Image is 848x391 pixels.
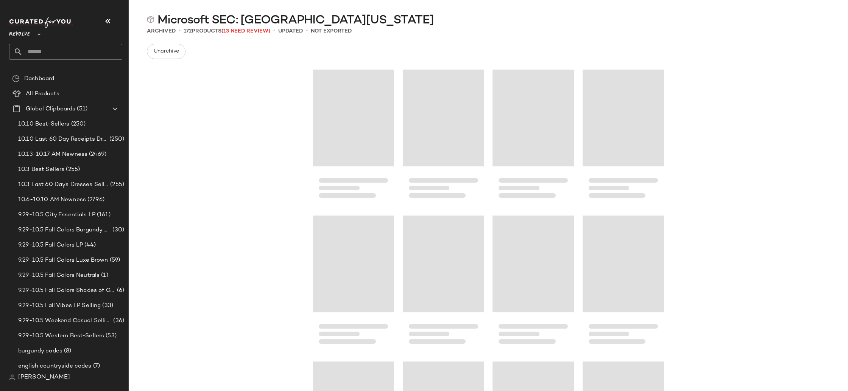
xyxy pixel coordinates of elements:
[100,271,108,280] span: (1)
[18,362,92,371] span: english countryside codes
[147,44,185,59] button: Unarchive
[111,226,124,234] span: (30)
[83,241,96,250] span: (44)
[18,165,64,174] span: 10.3 Best Sellers
[153,48,179,54] span: Unarchive
[493,213,574,352] div: Loading...
[9,374,15,380] img: svg%3e
[9,26,30,39] span: Revolve
[147,16,154,23] img: svg%3e
[86,195,104,204] span: (2796)
[493,67,574,206] div: Loading...
[18,347,62,355] span: burgundy codes
[18,180,109,189] span: 10.3 Last 60 Days Dresses Selling
[221,28,270,34] span: (13 Need Review)
[313,67,394,206] div: Loading...
[18,150,87,159] span: 10.13-10.17 AM Newness
[108,256,120,265] span: (59)
[70,120,86,129] span: (250)
[18,135,108,144] span: 10.10 Last 60 Day Receipts Dresses Selling
[403,67,484,206] div: Loading...
[101,301,113,310] span: (33)
[18,211,95,219] span: 9.29-10.5 City Essentials LP
[18,256,108,265] span: 9.29-10.5 Fall Colors Luxe Brown
[62,347,71,355] span: (8)
[18,332,104,340] span: 9.29-10.5 Western Best-Sellers
[18,226,111,234] span: 9.29-10.5 Fall Colors Burgundy & Mauve
[18,271,100,280] span: 9.29-10.5 Fall Colors Neutrals
[278,27,303,35] p: updated
[9,17,73,28] img: cfy_white_logo.C9jOOHJF.svg
[12,75,20,82] img: svg%3e
[313,213,394,352] div: Loading...
[157,13,434,28] span: Microsoft SEC: [GEOGRAPHIC_DATA][US_STATE]
[306,26,308,36] span: •
[147,27,176,35] span: Archived
[18,195,86,204] span: 10.6-10.10 AM Newness
[311,27,352,35] p: Not Exported
[92,362,100,371] span: (7)
[24,74,54,83] span: Dashboard
[112,317,124,325] span: (36)
[18,286,115,295] span: 9.29-10.5 Fall Colors Shades of Green
[115,286,124,295] span: (6)
[184,28,192,34] span: 172
[179,26,181,36] span: •
[26,90,59,98] span: All Products
[403,213,484,352] div: Loading...
[18,317,112,325] span: 9.29-10.5 Weekend Casual Selling
[18,120,70,129] span: 10.10 Best-Sellers
[18,373,70,382] span: [PERSON_NAME]
[75,105,87,113] span: (51)
[18,301,101,310] span: 9.29-10.5 Fall Vibes LP Selling
[18,241,83,250] span: 9.29-10.5 Fall Colors LP
[583,67,664,206] div: Loading...
[583,213,664,352] div: Loading...
[26,105,75,113] span: Global Clipboards
[273,26,275,36] span: •
[64,165,80,174] span: (255)
[87,150,106,159] span: (2469)
[108,135,124,144] span: (250)
[104,332,117,340] span: (53)
[184,27,270,35] div: Products
[95,211,111,219] span: (161)
[109,180,124,189] span: (255)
